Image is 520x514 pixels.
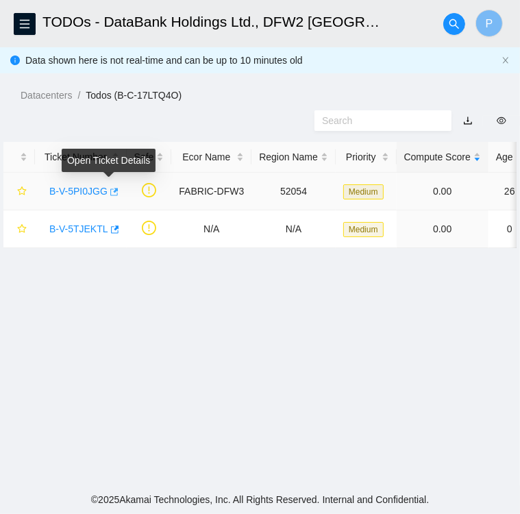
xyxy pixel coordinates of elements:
[14,13,36,35] button: menu
[397,210,488,248] td: 0.00
[444,19,465,29] span: search
[343,184,384,199] span: Medium
[17,186,27,197] span: star
[11,180,27,202] button: star
[49,186,108,197] a: B-V-5PI0JGG
[171,210,251,248] td: N/A
[171,173,251,210] td: FABRIC-DFW3
[142,183,156,197] span: exclamation-circle
[463,115,473,126] a: download
[343,222,384,237] span: Medium
[497,116,506,125] span: eye
[17,224,27,235] span: star
[14,19,35,29] span: menu
[486,15,493,32] span: P
[322,113,433,128] input: Search
[21,90,72,101] a: Datacenters
[77,90,80,101] span: /
[397,173,488,210] td: 0.00
[251,210,336,248] td: N/A
[443,13,465,35] button: search
[49,223,108,234] a: B-V-5TJEKTL
[86,90,182,101] a: Todos (B-C-17LTQ4O)
[62,149,156,172] div: Open Ticket Details
[453,110,483,132] button: download
[251,173,336,210] td: 52054
[475,10,503,37] button: P
[11,218,27,240] button: star
[142,221,156,235] span: exclamation-circle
